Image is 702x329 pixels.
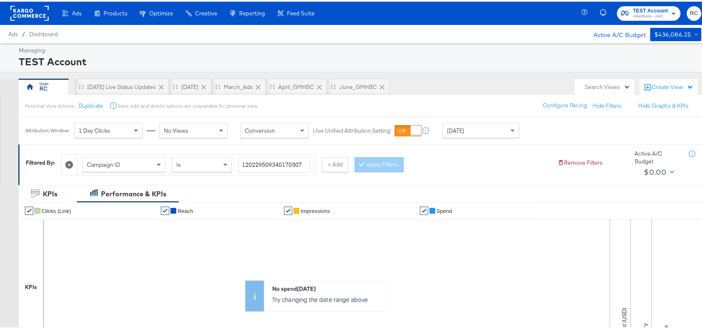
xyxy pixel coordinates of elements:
[652,82,694,90] div: Create View
[331,83,336,87] div: Drag to reorder tab
[87,159,120,167] span: Campaign ID
[655,28,691,38] div: $436,086.25
[79,100,103,108] button: Duplicate
[644,164,667,177] div: $0.00
[25,101,75,108] div: Personal View Actions:
[104,8,127,15] span: Products
[26,157,55,165] div: Filtered By:
[633,12,668,18] span: Albertsons - AMC
[178,206,193,213] span: Reach
[176,159,181,167] span: Is
[245,125,275,133] span: Conversion
[635,148,681,163] div: Active A/C Budget
[420,205,428,213] a: ✔
[313,125,391,133] label: Use Unified Attribution Setting:
[79,125,110,133] span: 1 Day Clicks
[101,188,166,197] div: Performance & KPIs
[161,205,169,213] a: ✔
[593,100,622,108] button: Hide Filters
[164,125,188,133] span: No Views
[149,8,173,15] span: Optimize
[687,5,702,19] button: RC
[215,83,220,87] div: Drag to reorder tab
[322,156,349,171] button: + Add
[42,206,71,213] span: Clicks (Link)
[301,206,330,213] span: Impressions
[641,164,676,177] button: $0.00
[272,294,386,302] p: Try changing the date range above
[558,157,603,165] button: Remove Filters
[181,82,198,89] div: [DATE]
[87,82,156,89] div: [DATE] Live Status Updates
[43,188,57,197] div: KPIs
[239,8,265,15] span: Reporting
[284,205,292,213] a: ✔
[29,29,58,36] a: Dashboard
[79,83,84,87] div: Drag to reorder tab
[173,83,178,87] div: Drag to reorder tab
[118,101,258,108] div: Save, edit and delete options are unavailable for personal view.
[224,82,253,89] div: March_Ads
[617,5,681,19] button: TEST AccountAlbertsons - AMC
[585,26,646,39] div: Active A/C Budget
[8,29,18,36] span: Ads
[447,125,464,133] span: [DATE]
[195,8,217,15] span: Creative
[270,83,274,87] div: Drag to reorder tab
[437,206,452,213] span: Spend
[339,82,377,89] div: June_GMHBC
[25,205,33,213] a: ✔
[287,8,314,15] span: Feed Suite
[272,283,386,291] div: No spend [DATE]
[650,26,702,40] button: $436,086.25
[25,126,70,132] div: Attribution Window:
[633,5,668,14] span: TEST Account
[690,7,698,17] span: RC
[72,8,82,15] span: Ads
[40,83,47,91] div: RC
[238,156,310,171] input: Enter a search term
[18,29,29,36] span: /
[19,45,700,53] div: Managing:
[537,96,593,111] button: Configure Pacing
[585,82,630,89] div: Search Views
[639,100,689,108] button: Hide Graphs & KPIs
[19,53,700,67] div: TEST Account
[278,82,314,89] div: April_GMHBC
